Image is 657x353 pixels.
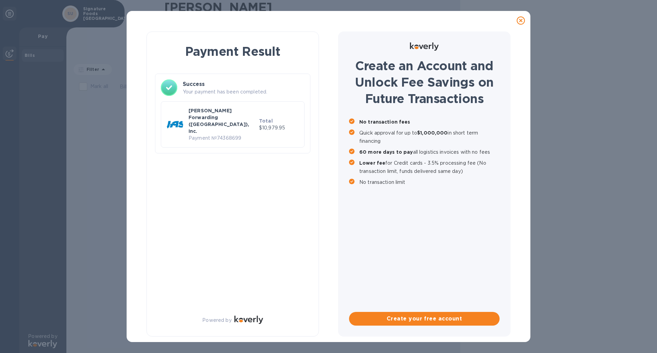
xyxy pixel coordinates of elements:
b: Lower fee [359,160,385,166]
img: Logo [410,42,439,51]
b: $1,000,000 [417,130,448,136]
p: all logistics invoices with no fees [359,148,500,156]
b: No transaction fees [359,119,410,125]
p: No transaction limit [359,178,500,186]
b: 60 more days to pay [359,149,413,155]
p: Quick approval for up to in short term financing [359,129,500,145]
h1: Payment Result [158,43,308,60]
p: for Credit cards - 3.5% processing fee (No transaction limit, funds delivered same day) [359,159,500,175]
p: $10,979.95 [259,124,299,131]
h3: Success [183,80,305,88]
button: Create your free account [349,312,500,326]
p: [PERSON_NAME] Forwarding ([GEOGRAPHIC_DATA]), Inc. [189,107,256,135]
p: Payment № 74368699 [189,135,256,142]
span: Create your free account [355,315,494,323]
h1: Create an Account and Unlock Fee Savings on Future Transactions [349,58,500,107]
p: Powered by [202,317,231,324]
img: Logo [234,316,263,324]
p: Your payment has been completed. [183,88,305,96]
b: Total [259,118,273,124]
